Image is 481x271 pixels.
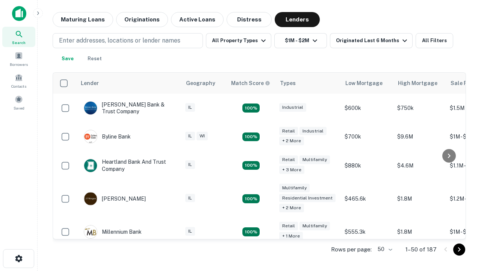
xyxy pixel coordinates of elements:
div: + 3 more [279,166,304,174]
th: Capitalize uses an advanced AI algorithm to match your search with the best lender. The match sco... [227,73,275,94]
span: Saved [14,105,24,111]
div: + 1 more [279,232,303,241]
span: Search [12,40,26,46]
div: Low Mortgage [345,79,383,88]
img: picture [84,130,97,143]
th: High Mortgage [393,73,446,94]
img: picture [84,225,97,238]
a: Search [2,27,35,47]
th: Lender [76,73,182,94]
div: IL [185,132,195,140]
div: Industrial [279,103,306,112]
div: IL [185,194,195,202]
div: Lender [81,79,99,88]
td: $4.6M [393,151,446,180]
td: $880k [341,151,393,180]
div: Matching Properties: 20, hasApolloMatch: undefined [242,132,260,142]
span: Borrowers [10,61,28,67]
div: IL [185,227,195,236]
td: $1.8M [393,180,446,218]
button: Distress [227,12,272,27]
img: picture [84,192,97,205]
a: Saved [2,92,35,113]
button: Save your search to get updates of matches that match your search criteria. [56,51,80,66]
a: Contacts [2,70,35,91]
div: Heartland Bank And Trust Company [84,158,174,172]
td: $700k [341,122,393,151]
div: Matching Properties: 18, hasApolloMatch: undefined [242,161,260,170]
button: Active Loans [171,12,224,27]
p: Enter addresses, locations or lender names [59,36,180,45]
img: capitalize-icon.png [12,6,26,21]
button: Maturing Loans [53,12,113,27]
div: Originated Last 6 Months [336,36,409,45]
div: Types [280,79,296,88]
div: Retail [279,155,298,164]
div: Multifamily [279,184,310,192]
div: Multifamily [299,222,330,230]
button: Go to next page [453,244,465,256]
iframe: Chat Widget [443,211,481,247]
div: High Mortgage [398,79,437,88]
div: IL [185,160,195,169]
button: Originations [116,12,168,27]
div: Byline Bank [84,130,131,143]
h6: Match Score [231,79,269,87]
span: Contacts [11,83,26,89]
div: Matching Properties: 28, hasApolloMatch: undefined [242,104,260,113]
div: Capitalize uses an advanced AI algorithm to match your search with the best lender. The match sco... [231,79,270,87]
button: Reset [83,51,107,66]
div: Industrial [299,127,327,135]
div: IL [185,103,195,112]
div: [PERSON_NAME] Bank & Trust Company [84,101,174,115]
div: Geography [186,79,215,88]
div: Matching Properties: 16, hasApolloMatch: undefined [242,227,260,236]
button: Originated Last 6 Months [330,33,413,48]
td: $600k [341,94,393,122]
td: $9.6M [393,122,446,151]
td: $465.6k [341,180,393,218]
p: Rows per page: [331,245,372,254]
div: WI [197,132,208,140]
td: $1.8M [393,218,446,246]
div: Millennium Bank [84,225,142,239]
button: $1M - $2M [274,33,327,48]
div: Matching Properties: 27, hasApolloMatch: undefined [242,194,260,203]
button: Enter addresses, locations or lender names [53,33,203,48]
p: 1–50 of 187 [405,245,437,254]
td: $555.3k [341,218,393,246]
th: Types [275,73,341,94]
button: All Property Types [206,33,271,48]
div: + 2 more [279,137,304,145]
th: Low Mortgage [341,73,393,94]
div: Retail [279,127,298,135]
div: Residential Investment [279,194,336,202]
div: [PERSON_NAME] [84,192,146,206]
td: $750k [393,94,446,122]
button: All Filters [416,33,453,48]
a: Borrowers [2,49,35,69]
img: picture [84,159,97,172]
th: Geography [182,73,227,94]
div: Multifamily [299,155,330,164]
div: Retail [279,222,298,230]
img: picture [84,102,97,114]
div: 50 [375,244,393,255]
div: + 2 more [279,204,304,212]
button: Lenders [275,12,320,27]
